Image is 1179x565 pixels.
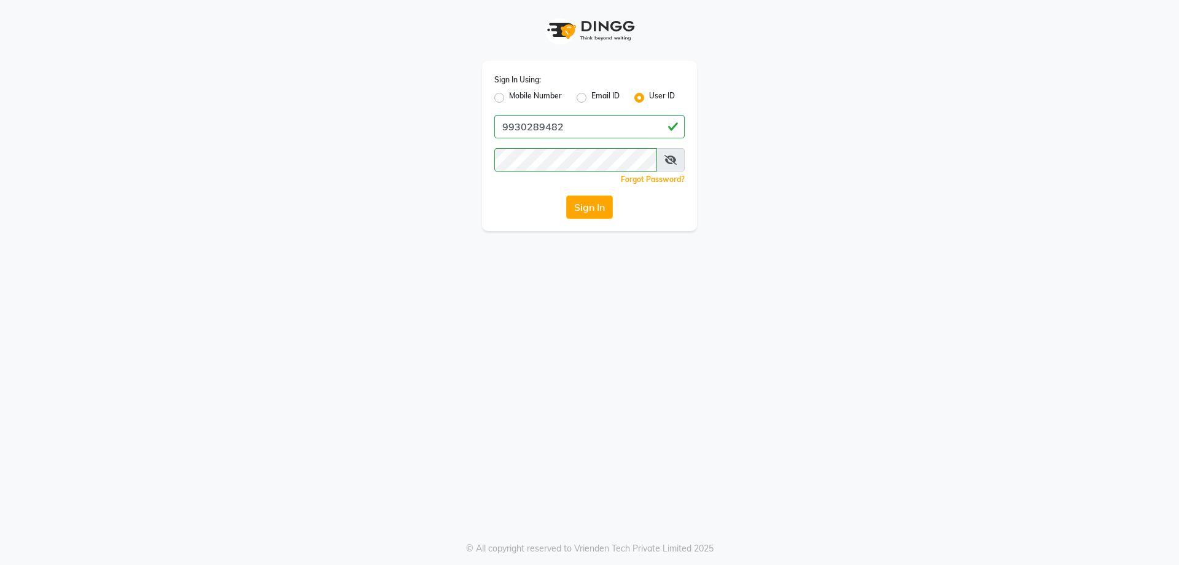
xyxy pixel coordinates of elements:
a: Forgot Password? [621,175,685,184]
input: Username [494,148,657,172]
img: logo1.svg [540,12,639,49]
label: Sign In Using: [494,74,541,85]
label: Email ID [591,90,620,105]
label: User ID [649,90,675,105]
label: Mobile Number [509,90,562,105]
button: Sign In [566,196,613,219]
input: Username [494,115,685,138]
